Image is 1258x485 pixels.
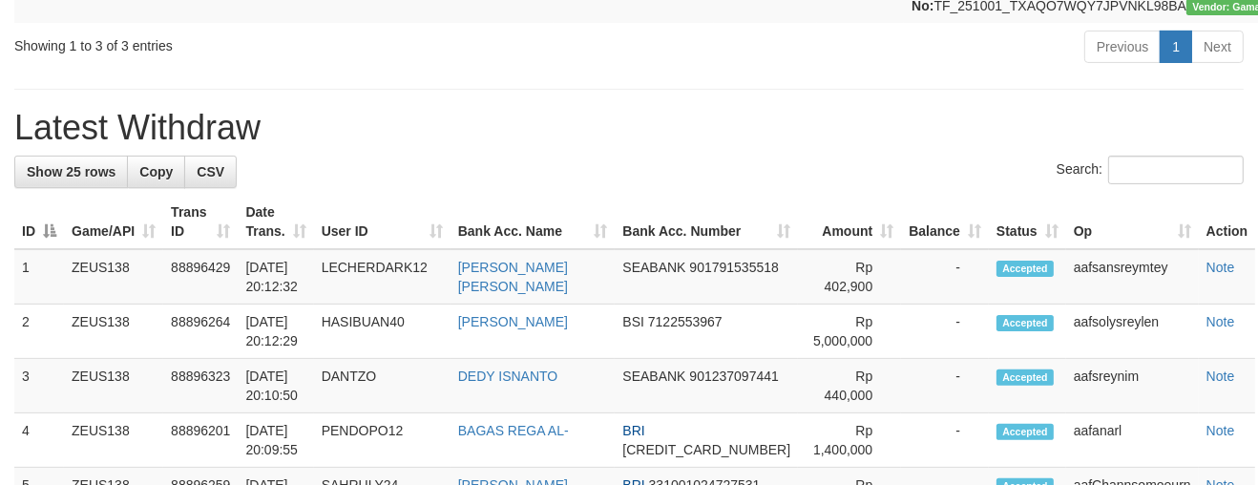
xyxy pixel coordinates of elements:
td: Rp 1,400,000 [798,413,901,468]
th: Op: activate to sort column ascending [1066,195,1199,249]
td: PENDOPO12 [314,413,451,468]
a: Show 25 rows [14,156,128,188]
th: Balance: activate to sort column ascending [901,195,989,249]
td: - [901,359,989,413]
td: ZEUS138 [64,359,163,413]
td: 1 [14,249,64,305]
a: [PERSON_NAME] [PERSON_NAME] [458,260,568,294]
a: Note [1206,314,1235,329]
span: BSI [622,314,644,329]
td: Rp 5,000,000 [798,305,901,359]
span: Copy 7122553967 to clipboard [648,314,723,329]
div: Showing 1 to 3 of 3 entries [14,29,510,55]
td: HASIBUAN40 [314,305,451,359]
td: aafsreynim [1066,359,1199,413]
a: DEDY ISNANTO [458,369,558,384]
td: aafanarl [1066,413,1199,468]
th: Bank Acc. Name: activate to sort column ascending [451,195,616,249]
td: - [901,305,989,359]
td: - [901,413,989,468]
label: Search: [1057,156,1244,184]
span: Accepted [996,315,1054,331]
a: Copy [127,156,185,188]
a: Note [1206,369,1235,384]
span: Accepted [996,369,1054,386]
td: Rp 402,900 [798,249,901,305]
a: BAGAS REGA AL- [458,423,569,438]
th: Amount: activate to sort column ascending [798,195,901,249]
td: ZEUS138 [64,249,163,305]
th: Date Trans.: activate to sort column ascending [238,195,313,249]
span: Copy 625501005239506 to clipboard [622,442,790,457]
td: 88896264 [163,305,238,359]
a: Previous [1084,31,1161,63]
td: LECHERDARK12 [314,249,451,305]
th: Status: activate to sort column ascending [989,195,1066,249]
input: Search: [1108,156,1244,184]
span: SEABANK [622,260,685,275]
th: ID: activate to sort column descending [14,195,64,249]
td: [DATE] 20:12:29 [238,305,313,359]
span: Show 25 rows [27,164,115,179]
a: Note [1206,423,1235,438]
td: Rp 440,000 [798,359,901,413]
a: Next [1191,31,1244,63]
a: [PERSON_NAME] [458,314,568,329]
span: SEABANK [622,369,685,384]
span: Copy [139,164,173,179]
td: 88896201 [163,413,238,468]
th: Bank Acc. Number: activate to sort column ascending [615,195,798,249]
td: 2 [14,305,64,359]
a: Note [1206,260,1235,275]
th: Trans ID: activate to sort column ascending [163,195,238,249]
td: 3 [14,359,64,413]
td: DANTZO [314,359,451,413]
td: ZEUS138 [64,305,163,359]
td: 88896323 [163,359,238,413]
span: Accepted [996,424,1054,440]
td: [DATE] 20:10:50 [238,359,313,413]
td: aafsolysreylen [1066,305,1199,359]
th: Action [1199,195,1256,249]
td: 4 [14,413,64,468]
td: [DATE] 20:12:32 [238,249,313,305]
span: CSV [197,164,224,179]
td: 88896429 [163,249,238,305]
td: aafsansreymtey [1066,249,1199,305]
td: - [901,249,989,305]
h1: Latest Withdraw [14,109,1244,147]
span: BRI [622,423,644,438]
td: ZEUS138 [64,413,163,468]
span: Accepted [996,261,1054,277]
td: [DATE] 20:09:55 [238,413,313,468]
span: Copy 901791535518 to clipboard [689,260,778,275]
span: Copy 901237097441 to clipboard [689,369,778,384]
th: User ID: activate to sort column ascending [314,195,451,249]
a: CSV [184,156,237,188]
a: 1 [1160,31,1192,63]
th: Game/API: activate to sort column ascending [64,195,163,249]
